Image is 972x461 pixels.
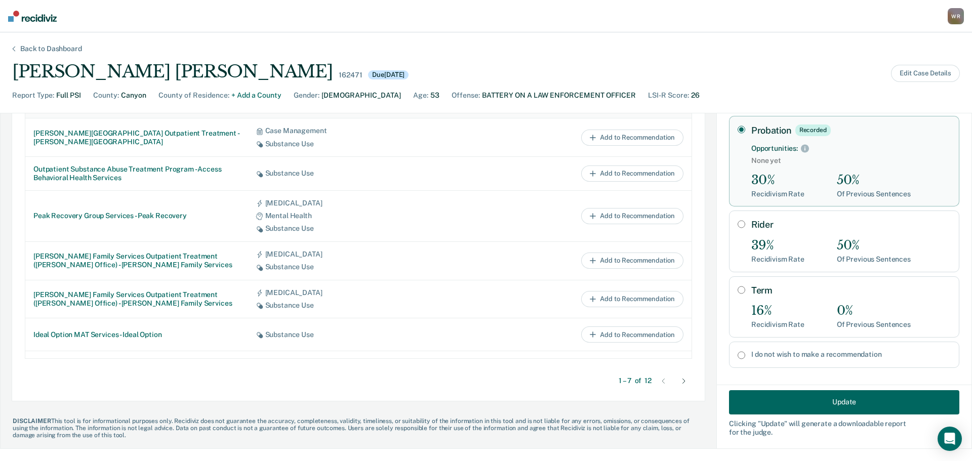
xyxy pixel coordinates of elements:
[158,90,229,101] div: County of Residence :
[891,65,960,82] button: Edit Case Details
[751,189,804,198] div: Recidivism Rate
[256,301,462,310] div: Substance Use
[339,71,362,79] div: 162471
[619,376,652,385] div: 1 – 7 12
[33,290,239,308] div: [PERSON_NAME] Family Services Outpatient Treatment ([PERSON_NAME] Office) - [PERSON_NAME] Family ...
[751,320,804,329] div: Recidivism Rate
[256,250,462,259] div: [MEDICAL_DATA]
[751,124,951,136] label: Probation
[581,208,683,224] button: Add to Recommendation
[368,70,409,79] div: Due [DATE]
[482,90,636,101] div: BATTERY ON A LAW ENFORCEMENT OFFICER
[948,8,964,24] button: WR
[256,140,462,148] div: Substance Use
[33,212,239,220] div: Peak Recovery Group Services - Peak Recovery
[729,419,959,436] div: Clicking " Update " will generate a downloadable report for the judge.
[12,90,54,101] div: Report Type :
[938,427,962,451] div: Open Intercom Messenger
[413,90,428,101] div: Age :
[751,238,804,253] div: 39%
[321,90,401,101] div: [DEMOGRAPHIC_DATA]
[452,90,480,101] div: Offense :
[581,165,683,182] button: Add to Recommendation
[751,219,951,230] label: Rider
[948,8,964,24] div: W R
[13,417,51,425] span: DISCLAIMER
[751,284,951,296] label: Term
[581,253,683,269] button: Add to Recommendation
[8,45,94,53] div: Back to Dashboard
[256,127,462,135] div: Case Management
[256,263,462,271] div: Substance Use
[751,173,804,188] div: 30%
[93,90,119,101] div: County :
[33,252,239,269] div: [PERSON_NAME] Family Services Outpatient Treatment ([PERSON_NAME] Office) - [PERSON_NAME] Family ...
[751,350,951,359] label: I do not wish to make a recommendation
[256,330,462,339] div: Substance Use
[751,156,951,165] span: None yet
[795,124,831,136] div: Recorded
[256,169,462,178] div: Substance Use
[837,189,911,198] div: Of Previous Sentences
[648,90,689,101] div: LSI-R Score :
[56,90,81,101] div: Full PSI
[430,90,439,101] div: 53
[837,320,911,329] div: Of Previous Sentences
[729,390,959,414] button: Update
[33,129,239,146] div: [PERSON_NAME][GEOGRAPHIC_DATA] Outpatient Treatment - [PERSON_NAME][GEOGRAPHIC_DATA]
[8,11,57,22] img: Recidiviz
[256,288,462,297] div: [MEDICAL_DATA]
[256,199,462,207] div: [MEDICAL_DATA]
[33,165,239,182] div: Outpatient Substance Abuse Treatment Program - Access Behavioral Health Services
[581,130,683,146] button: Add to Recommendation
[581,326,683,343] button: Add to Recommendation
[837,173,911,188] div: 50%
[837,304,911,318] div: 0%
[691,90,700,101] div: 26
[1,417,716,439] div: This tool is for informational purposes only. Recidiviz does not guarantee the accuracy, complete...
[121,90,146,101] div: Canyon
[12,61,333,82] div: [PERSON_NAME] [PERSON_NAME]
[751,144,798,152] div: Opportunities:
[751,255,804,264] div: Recidivism Rate
[256,212,462,220] div: Mental Health
[751,304,804,318] div: 16%
[837,238,911,253] div: 50%
[294,90,319,101] div: Gender :
[33,330,239,339] div: Ideal Option MAT Services - Ideal Option
[837,255,911,264] div: Of Previous Sentences
[581,291,683,307] button: Add to Recommendation
[635,376,642,385] span: of
[231,90,281,101] div: + Add a County
[256,224,462,233] div: Substance Use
